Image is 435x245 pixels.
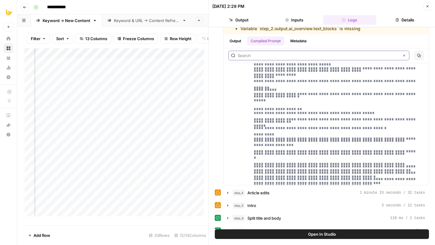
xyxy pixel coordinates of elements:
[4,130,13,139] button: Help + Support
[52,34,73,43] button: Sort
[43,17,90,24] div: Keyword -> New Content
[224,213,429,223] button: 110 ms / 1 tasks
[24,231,54,240] button: Add Row
[160,34,195,43] button: Row Height
[233,190,245,196] span: step_4
[247,228,277,234] span: Combine article
[4,34,13,43] a: Home
[247,37,284,46] button: Compiled Prompt
[123,36,154,42] span: Freeze Columns
[247,215,281,221] span: Split title and body
[224,226,429,236] button: 5 ms
[102,14,192,27] a: Keyword & URL -> Content Refresh
[34,232,50,238] span: Add Row
[308,231,336,237] span: Open In Studio
[247,202,256,208] span: Intro
[238,52,399,59] input: Search
[224,201,429,210] button: 3 seconds / 11 tasks
[170,36,192,42] span: Row Height
[56,36,64,42] span: Sort
[233,215,245,221] span: step_6
[4,120,13,129] div: What's new?
[233,228,245,234] span: step_7
[114,34,158,43] button: Freeze Columns
[323,15,376,25] button: Logs
[215,229,429,239] button: Open In Studio
[4,7,14,18] img: All About AI Logo
[76,34,111,43] button: 13 Columns
[4,53,13,63] a: Your Data
[147,231,172,240] div: 20 Rows
[287,37,310,46] button: Metadata
[4,5,13,20] button: Workspace: All About AI
[114,17,180,24] div: Keyword & URL -> Content Refresh
[4,72,13,82] a: Settings
[27,34,50,43] button: Filter
[31,14,102,27] a: Keyword -> New Content
[382,203,425,208] span: 3 seconds / 11 tasks
[224,3,429,185] div: 1 minute 22 seconds / 29 tasks
[224,188,429,198] button: 1 minute 23 seconds / 32 tasks
[4,43,13,53] a: Browse
[85,36,107,42] span: 13 Columns
[4,120,13,130] button: What's new?
[4,63,13,72] a: Usage
[247,190,269,196] span: Article edits
[4,110,13,120] a: AirOps Academy
[233,202,245,208] span: step_5
[360,190,425,196] span: 1 minute 23 seconds / 32 tasks
[379,15,431,25] button: Details
[212,15,265,25] button: Output
[198,34,221,43] button: Undo
[31,36,40,42] span: Filter
[416,228,425,234] span: 5 ms
[226,37,245,46] button: Output
[240,26,360,32] li: Variable `step_2.output.ai_overview.text_blocks` is missing
[268,15,321,25] button: Inputs
[390,215,425,221] span: 110 ms / 1 tasks
[212,3,244,9] div: [DATE] 2:29 PM
[172,231,208,240] div: 12/13 Columns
